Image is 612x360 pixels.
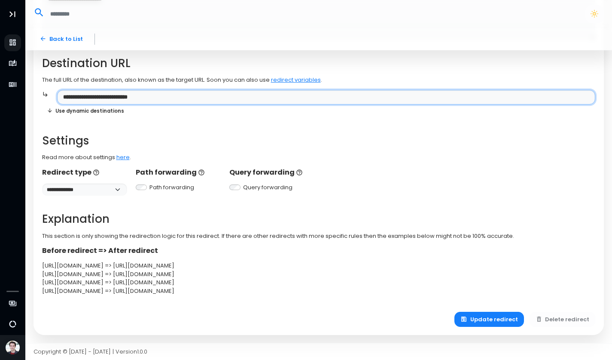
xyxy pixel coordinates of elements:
[42,105,129,117] button: Use dynamic destinations
[33,348,147,356] span: Copyright © [DATE] - [DATE] | Version 1.0.0
[229,167,315,178] p: Query forwarding
[33,31,89,46] a: Back to List
[42,134,596,148] h2: Settings
[42,212,596,226] h2: Explanation
[42,278,596,287] div: [URL][DOMAIN_NAME] => [URL][DOMAIN_NAME]
[42,57,596,70] h2: Destination URL
[4,6,21,22] button: Toggle Aside
[136,167,221,178] p: Path forwarding
[6,341,20,355] img: Avatar
[243,183,292,192] label: Query forwarding
[42,246,596,256] p: Before redirect => After redirect
[454,312,524,327] button: Update redirect
[42,262,596,270] div: [URL][DOMAIN_NAME] => [URL][DOMAIN_NAME]
[271,76,321,84] a: redirect variables
[530,312,596,327] button: Delete redirect
[42,270,596,279] div: [URL][DOMAIN_NAME] => [URL][DOMAIN_NAME]
[116,153,130,161] a: here
[42,287,596,295] div: [URL][DOMAIN_NAME] => [URL][DOMAIN_NAME]
[42,232,596,240] p: This section is only showing the redirection logic for this redirect. If there are other redirect...
[149,183,194,192] label: Path forwarding
[42,153,596,162] p: Read more about settings .
[42,76,596,84] p: The full URL of the destination, also known as the target URL. Soon you can also use .
[42,167,128,178] p: Redirect type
